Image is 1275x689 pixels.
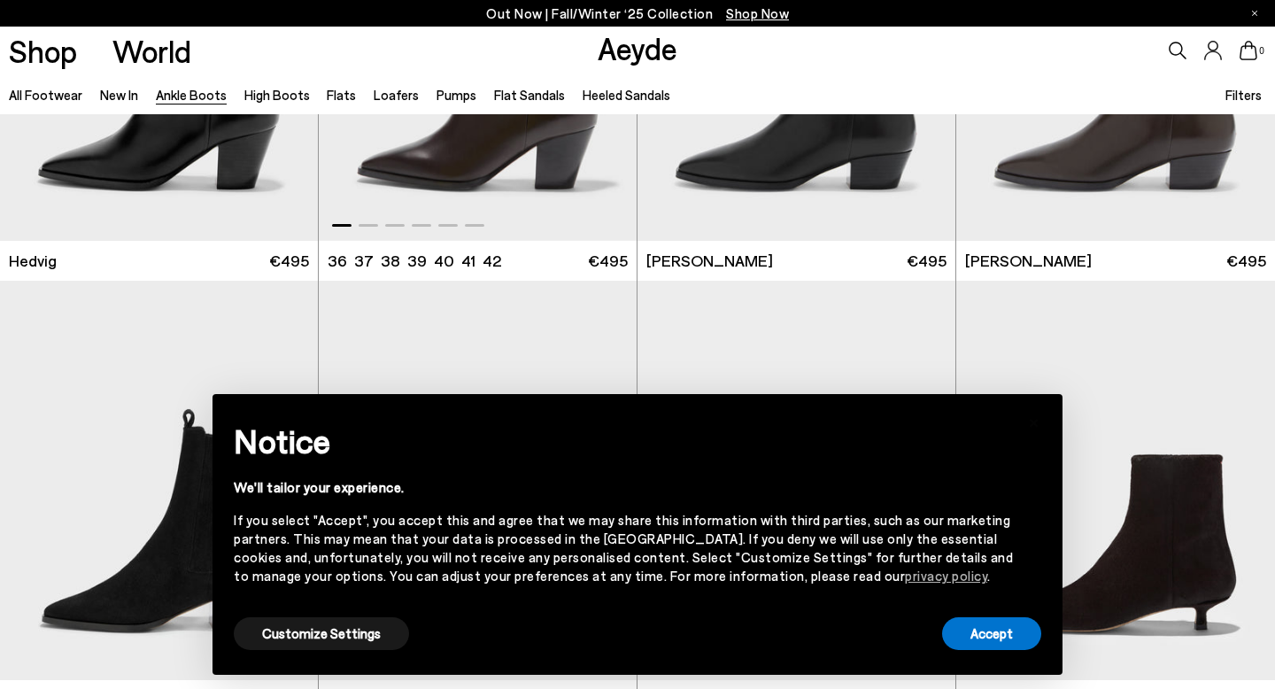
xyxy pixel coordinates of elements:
[328,250,496,272] ul: variant
[583,87,670,103] a: Heeled Sandals
[100,87,138,103] a: New In
[234,478,1013,497] div: We'll tailor your experience.
[9,35,77,66] a: Shop
[319,281,637,680] img: Agata Suede Ankle Boots
[965,250,1092,272] span: [PERSON_NAME]
[9,87,82,103] a: All Footwear
[907,250,947,272] span: €495
[942,617,1041,650] button: Accept
[328,250,347,272] li: 36
[437,87,476,103] a: Pumps
[112,35,191,66] a: World
[9,250,57,272] span: Hedvig
[637,281,955,680] img: Agata Suede Ankle Boots
[407,250,427,272] li: 39
[1225,87,1262,103] span: Filters
[319,241,637,281] a: 36 37 38 39 40 41 42 €495
[483,250,501,272] li: 42
[434,250,454,272] li: 40
[234,511,1013,585] div: If you select "Accept", you accept this and agree that we may share this information with third p...
[646,250,773,272] span: [PERSON_NAME]
[956,281,1275,680] img: Sofie Ponyhair Ankle Boots
[905,568,987,584] a: privacy policy
[1226,250,1266,272] span: €495
[234,617,409,650] button: Customize Settings
[1257,46,1266,56] span: 0
[726,5,789,21] span: Navigate to /collections/new-in
[1240,41,1257,60] a: 0
[327,87,356,103] a: Flats
[1028,407,1040,433] span: ×
[381,250,400,272] li: 38
[269,250,309,272] span: €495
[494,87,565,103] a: Flat Sandals
[374,87,419,103] a: Loafers
[637,241,955,281] a: [PERSON_NAME] €495
[588,250,628,272] span: €495
[234,418,1013,464] h2: Notice
[354,250,374,272] li: 37
[956,241,1275,281] a: [PERSON_NAME] €495
[486,3,789,25] p: Out Now | Fall/Winter ‘25 Collection
[461,250,475,272] li: 41
[1013,399,1055,442] button: Close this notice
[156,87,227,103] a: Ankle Boots
[244,87,310,103] a: High Boots
[598,29,677,66] a: Aeyde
